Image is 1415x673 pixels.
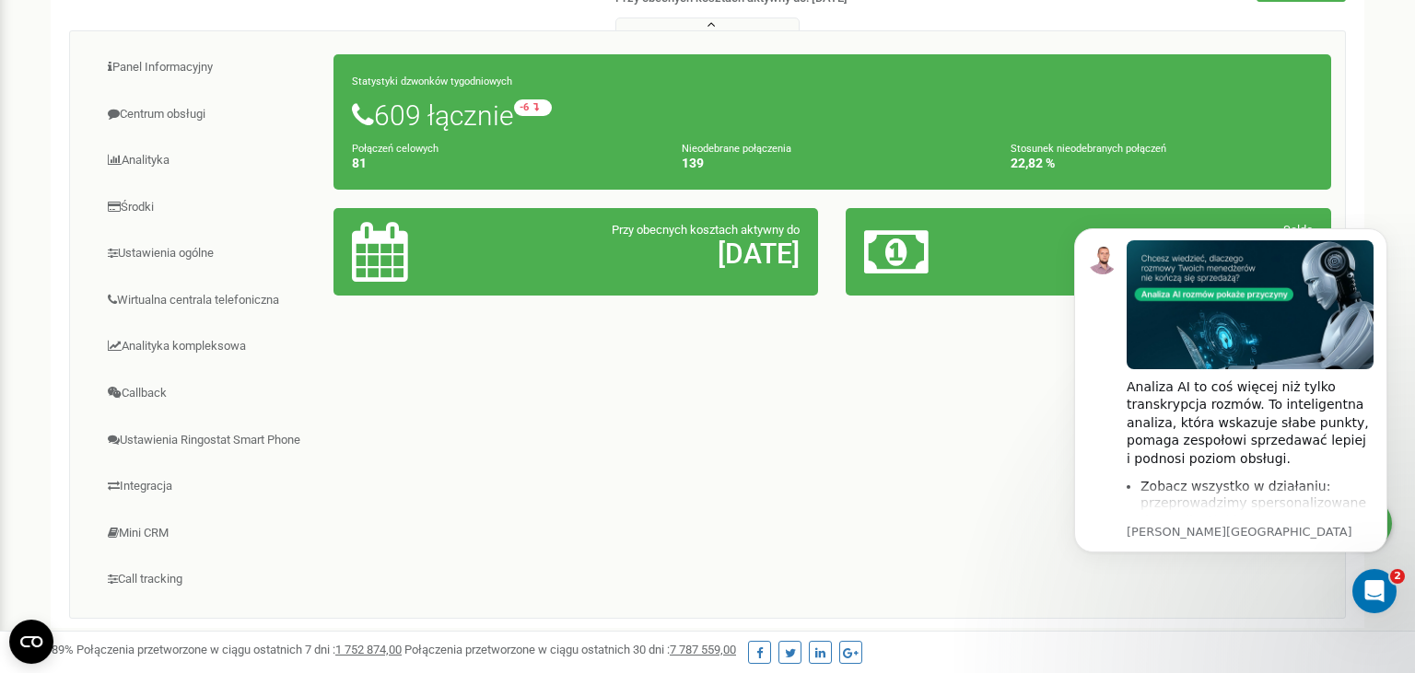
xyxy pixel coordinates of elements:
span: 2 [1390,569,1405,584]
a: Wirtualna centrala telefoniczna [84,278,334,323]
a: Callback [84,371,334,416]
small: -6 [514,99,552,116]
a: Analityka [84,138,334,183]
a: Call tracking [84,557,334,602]
h2: 319,59 € [1023,238,1313,269]
a: Ustawienia ogólne [84,231,334,276]
small: Połączeń celowych [352,143,439,155]
h2: [DATE] [510,238,800,269]
span: Połączenia przetworzone w ciągu ostatnich 30 dni : [404,643,736,656]
a: Integracja [84,464,334,509]
small: Statystyki dzwonków tygodniowych [352,75,512,87]
a: Centrum obsługi [84,92,334,137]
span: Przy obecnych kosztach aktywny do [612,223,800,237]
u: 7 787 559,00 [670,643,736,656]
h4: 139 [682,157,984,170]
a: Analityka kompleksowa [84,324,334,369]
a: Mini CRM [84,511,334,556]
h4: 22,82 % [1011,157,1313,170]
h1: 609 łącznie [352,99,1313,131]
a: Środki [84,185,334,230]
small: Stosunek nieodebranych połączeń [1011,143,1166,155]
a: Panel Informacyjny [84,45,334,90]
h4: 81 [352,157,654,170]
small: Nieodebrane połączenia [682,143,791,155]
span: Połączenia przetworzone w ciągu ostatnich 7 dni : [76,643,402,656]
iframe: Intercom notifications wiadomość [1047,201,1415,623]
iframe: Intercom live chat [1352,569,1397,613]
u: 1 752 874,00 [335,643,402,656]
a: Ustawienia Ringostat Smart Phone [84,418,334,463]
button: Open CMP widget [9,620,53,664]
